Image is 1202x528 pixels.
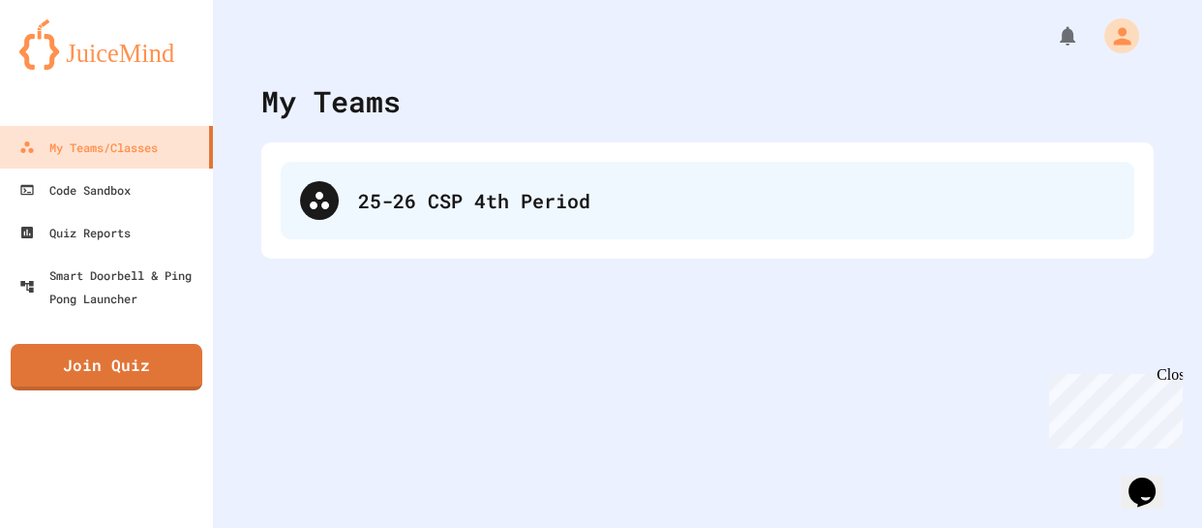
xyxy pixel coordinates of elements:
iframe: chat widget [1041,366,1183,449]
div: Smart Doorbell & Ping Pong Launcher [19,264,205,310]
div: My Notifications [1020,19,1084,52]
div: 25-26 CSP 4th Period [281,162,1134,239]
div: 25-26 CSP 4th Period [358,186,1115,215]
div: Chat with us now!Close [8,8,134,123]
img: logo-orange.svg [19,19,194,70]
iframe: chat widget [1121,450,1183,509]
div: My Account [1084,14,1144,58]
div: My Teams/Classes [19,136,158,159]
div: My Teams [261,79,401,123]
div: Quiz Reports [19,221,131,244]
a: Join Quiz [11,344,202,390]
div: Code Sandbox [19,178,131,202]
